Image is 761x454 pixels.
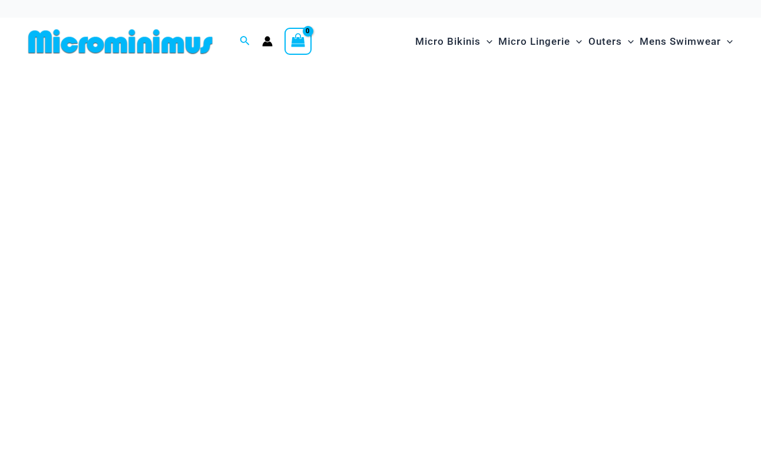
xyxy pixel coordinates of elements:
span: Menu Toggle [481,27,492,57]
a: Micro BikinisMenu ToggleMenu Toggle [412,24,495,60]
span: Menu Toggle [622,27,634,57]
nav: Site Navigation [411,22,737,61]
span: Menu Toggle [570,27,582,57]
span: Micro Bikinis [415,27,481,57]
span: Micro Lingerie [498,27,570,57]
img: MM SHOP LOGO FLAT [24,28,217,55]
a: Mens SwimwearMenu ToggleMenu Toggle [637,24,736,60]
a: Account icon link [262,36,273,47]
a: OutersMenu ToggleMenu Toggle [585,24,637,60]
a: View Shopping Cart, empty [284,28,312,55]
a: Micro LingerieMenu ToggleMenu Toggle [495,24,585,60]
a: Search icon link [240,34,250,49]
span: Outers [588,27,622,57]
span: Menu Toggle [721,27,733,57]
span: Mens Swimwear [640,27,721,57]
